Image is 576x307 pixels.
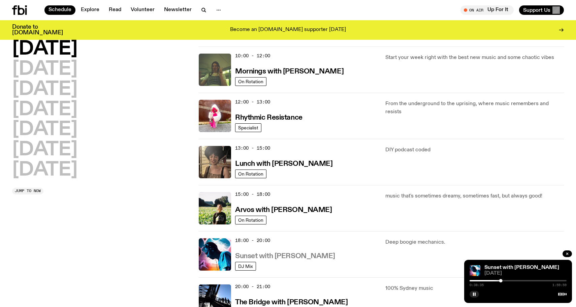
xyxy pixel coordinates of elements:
[235,68,344,75] h3: Mornings with [PERSON_NAME]
[235,53,270,59] span: 10:00 - 12:00
[235,99,270,105] span: 12:00 - 13:00
[77,5,103,15] a: Explore
[199,100,231,132] img: Attu crouches on gravel in front of a brown wall. They are wearing a white fur coat with a hood, ...
[199,238,231,271] img: Simon Caldwell stands side on, looking downwards. He has headphones on. Behind him is a brightly ...
[235,251,335,260] a: Sunset with [PERSON_NAME]
[160,5,196,15] a: Newsletter
[385,192,564,200] p: music that's sometimes dreamy, sometimes fast, but always good!
[199,192,231,224] img: Bri is smiling and wearing a black t-shirt. She is standing in front of a lush, green field. Ther...
[235,298,348,306] a: The Bridge with [PERSON_NAME]
[12,40,77,59] button: [DATE]
[235,114,302,121] h3: Rhythmic Resistance
[12,60,77,79] button: [DATE]
[235,283,270,290] span: 20:00 - 21:00
[235,262,256,271] a: DJ Mix
[238,171,263,176] span: On Rotation
[235,237,270,244] span: 18:00 - 20:00
[235,191,270,197] span: 15:00 - 18:00
[552,283,567,287] span: 1:59:59
[385,100,564,116] p: From the underground to the uprising, where music remembers and resists
[199,54,231,86] img: Jim Kretschmer in a really cute outfit with cute braids, standing on a train holding up a peace s...
[235,207,332,214] h3: Arvos with [PERSON_NAME]
[470,265,480,276] img: Simon Caldwell stands side on, looking downwards. He has headphones on. Behind him is a brightly ...
[127,5,159,15] a: Volunteer
[460,5,514,15] button: On AirUp For It
[12,161,77,180] button: [DATE]
[238,264,253,269] span: DJ Mix
[230,27,346,33] p: Become an [DOMAIN_NAME] supporter [DATE]
[15,189,41,193] span: Jump to now
[235,123,261,132] a: Specialist
[385,238,564,246] p: Deep boogie mechanics.
[235,113,302,121] a: Rhythmic Resistance
[12,100,77,119] button: [DATE]
[235,205,332,214] a: Arvos with [PERSON_NAME]
[385,146,564,154] p: DIY podcast coded
[235,299,348,306] h3: The Bridge with [PERSON_NAME]
[235,67,344,75] a: Mornings with [PERSON_NAME]
[235,216,266,224] a: On Rotation
[238,79,263,84] span: On Rotation
[235,77,266,86] a: On Rotation
[235,160,332,167] h3: Lunch with [PERSON_NAME]
[238,125,258,130] span: Specialist
[44,5,75,15] a: Schedule
[235,170,266,178] a: On Rotation
[238,217,263,222] span: On Rotation
[12,120,77,139] button: [DATE]
[484,271,567,276] span: [DATE]
[105,5,125,15] a: Read
[385,284,564,293] p: 100% Sydney music
[235,253,335,260] h3: Sunset with [PERSON_NAME]
[519,5,564,15] button: Support Us
[12,188,43,194] button: Jump to now
[470,283,484,287] span: 0:38:35
[12,80,77,99] button: [DATE]
[523,7,550,13] span: Support Us
[235,145,270,151] span: 13:00 - 15:00
[484,265,559,270] a: Sunset with [PERSON_NAME]
[12,141,77,159] button: [DATE]
[235,159,332,167] a: Lunch with [PERSON_NAME]
[385,54,564,62] p: Start your week right with the best new music and some chaotic vibes
[12,24,63,36] h3: Donate to [DOMAIN_NAME]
